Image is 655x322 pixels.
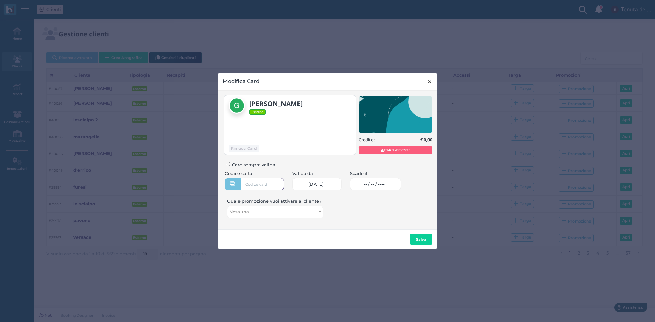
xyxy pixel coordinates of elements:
button: Rimuovi Card [229,145,259,152]
a: [PERSON_NAME] Esterno [229,97,323,115]
label: Codice carta [225,170,252,177]
h4: Modifica Card [223,77,259,85]
span: Nessuna [229,209,319,215]
span: Assistenza [20,5,45,11]
button: Salva [410,234,432,245]
img: giuliano [229,97,245,114]
span: CARD ASSENTE [359,146,432,154]
label: Quale promozione vuoi attivare al cliente? [227,198,321,204]
span: × [427,77,432,86]
input: Codice card [241,178,284,190]
span: -- / -- / ---- [364,182,385,187]
span: Esterno [249,109,266,115]
b: € 0,00 [420,137,432,143]
span: Card sempre valida [232,162,275,168]
label: Valida dal [292,170,315,177]
label: Scade il [350,170,367,177]
span: [DATE] [308,182,324,187]
h5: Credito: [359,137,375,142]
b: Salva [416,237,426,242]
button: Nessuna [227,206,323,218]
b: [PERSON_NAME] [249,99,303,108]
